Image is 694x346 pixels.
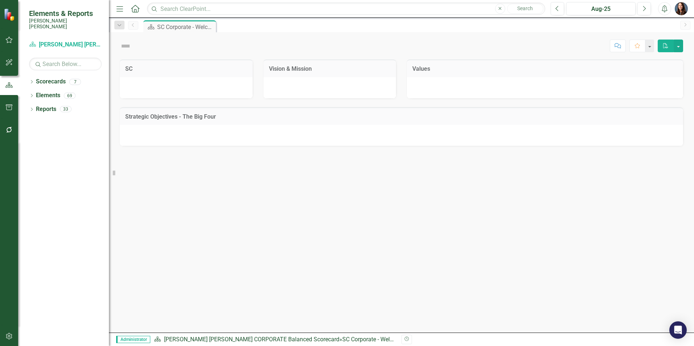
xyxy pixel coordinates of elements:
[120,40,131,52] img: Not Defined
[157,22,214,32] div: SC Corporate - Welcome to ClearPoint
[29,41,102,49] a: [PERSON_NAME] [PERSON_NAME] CORPORATE Balanced Scorecard
[507,4,543,14] button: Search
[29,58,102,70] input: Search Below...
[125,66,247,72] h3: SC
[569,5,633,13] div: Aug-25
[36,78,66,86] a: Scorecards
[116,336,150,343] span: Administrator
[29,18,102,30] small: [PERSON_NAME] [PERSON_NAME]
[4,8,16,21] img: ClearPoint Strategy
[36,105,56,114] a: Reports
[675,2,688,15] img: Tami Griswold
[154,335,396,344] div: »
[164,336,339,343] a: [PERSON_NAME] [PERSON_NAME] CORPORATE Balanced Scorecard
[29,9,102,18] span: Elements & Reports
[269,66,391,72] h3: Vision & Mission
[36,91,60,100] a: Elements
[412,66,678,72] h3: Values
[566,2,636,15] button: Aug-25
[69,79,81,85] div: 7
[342,336,438,343] div: SC Corporate - Welcome to ClearPoint
[60,106,72,112] div: 33
[125,114,678,120] h3: Strategic Objectives - The Big Four
[64,92,75,99] div: 69
[147,3,545,15] input: Search ClearPoint...
[669,321,687,339] div: Open Intercom Messenger
[517,5,533,11] span: Search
